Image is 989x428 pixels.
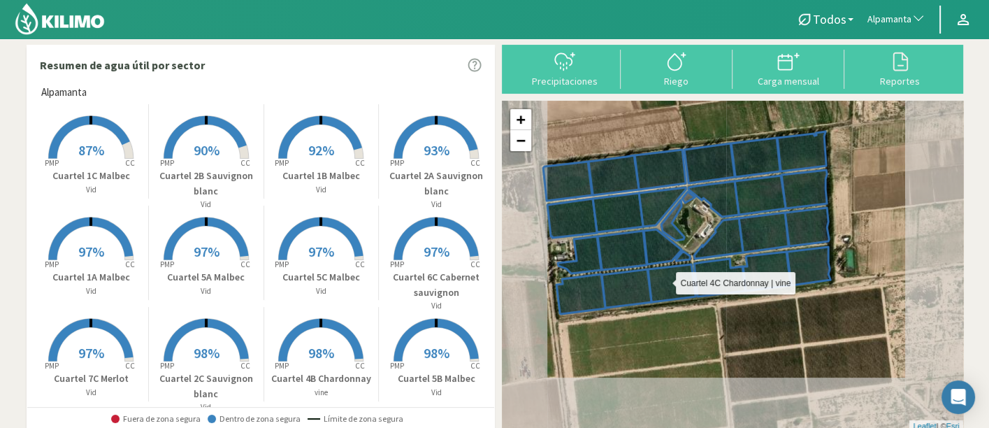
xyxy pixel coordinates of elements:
p: Vid [34,184,149,196]
tspan: PMP [45,259,59,269]
p: Vid [379,199,494,211]
button: Precipitaciones [509,50,621,87]
span: 97% [308,243,334,260]
tspan: CC [471,158,481,168]
tspan: PMP [45,158,59,168]
button: Carga mensual [732,50,844,87]
tspan: CC [240,158,250,168]
tspan: CC [471,361,481,371]
span: 97% [194,243,219,260]
tspan: CC [356,158,366,168]
tspan: CC [471,259,481,269]
p: Cuartel 2A Sauvignon blanc [379,169,494,199]
p: Vid [264,184,379,196]
span: 90% [194,141,219,159]
div: Reportes [849,76,952,86]
tspan: PMP [160,158,174,168]
p: Vid [149,401,264,413]
p: Cuartel 2B Sauvignon blanc [149,169,264,199]
p: Resumen de agua útil por sector [40,57,205,73]
div: Riego [625,76,728,86]
span: 93% [424,141,449,159]
div: Precipitaciones [513,76,616,86]
tspan: CC [356,361,366,371]
tspan: PMP [45,361,59,371]
p: Vid [149,199,264,211]
div: Carga mensual [737,76,840,86]
tspan: PMP [160,259,174,269]
tspan: PMP [390,259,404,269]
p: Vid [379,300,494,312]
span: 87% [78,141,104,159]
tspan: PMP [390,361,404,371]
button: Riego [621,50,732,87]
span: 97% [78,344,104,362]
span: Límite de zona segura [308,414,403,424]
p: Cuartel 1A Malbec [34,270,149,285]
span: Alpamanta [41,85,87,101]
tspan: CC [356,259,366,269]
p: Cuartel 5A Malbec [149,270,264,285]
tspan: CC [126,361,136,371]
span: 97% [424,243,449,260]
tspan: PMP [275,361,289,371]
span: Dentro de zona segura [208,414,301,424]
button: Reportes [844,50,956,87]
p: Cuartel 2C Sauvignon blanc [149,371,264,401]
tspan: PMP [390,158,404,168]
tspan: CC [240,259,250,269]
tspan: CC [240,361,250,371]
div: Open Intercom Messenger [941,380,975,414]
p: Vid [379,387,494,399]
p: Cuartel 4B Chardonnay [264,371,379,386]
span: 97% [78,243,104,260]
span: 98% [194,344,219,362]
span: 92% [308,141,334,159]
p: Cuartel 1C Malbec [34,169,149,183]
p: Cuartel 6C Cabernet sauvignon [379,270,494,300]
p: Cuartel 1B Malbec [264,169,379,183]
span: Alpamanta [867,13,911,27]
p: Cuartel 5C Malbec [264,270,379,285]
tspan: PMP [160,361,174,371]
img: Kilimo [14,2,106,36]
p: Vid [149,285,264,297]
p: Vid [34,387,149,399]
tspan: CC [126,259,136,269]
p: Vid [264,285,379,297]
p: Cuartel 7C Merlot [34,371,149,386]
a: Zoom in [510,109,531,130]
span: 98% [308,344,334,362]
p: Vid [34,285,149,297]
tspan: PMP [275,158,289,168]
span: 98% [424,344,449,362]
button: Alpamanta [860,4,932,35]
p: vine [264,387,379,399]
p: Cuartel 5B Malbec [379,371,494,386]
tspan: CC [126,158,136,168]
span: Fuera de zona segura [111,414,201,424]
a: Zoom out [510,130,531,151]
span: Todos [813,12,846,27]
tspan: PMP [275,259,289,269]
